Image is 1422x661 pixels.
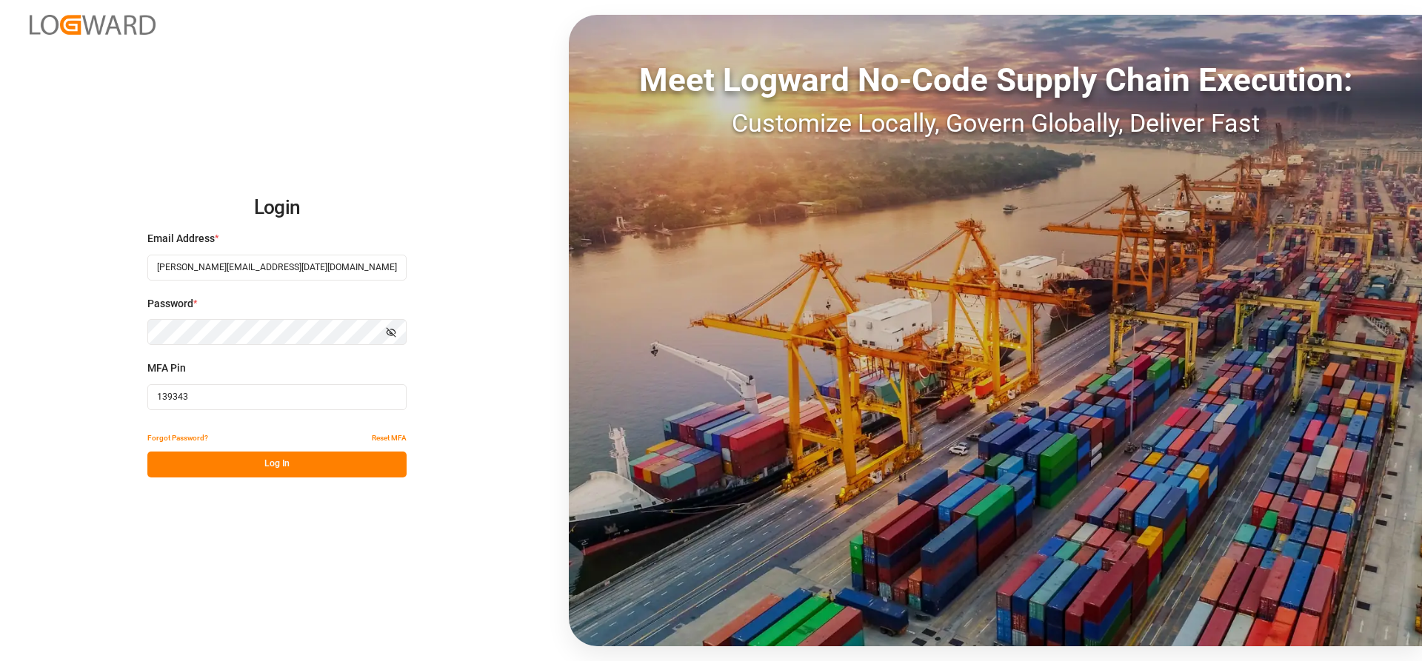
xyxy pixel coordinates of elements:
h2: Login [147,184,407,232]
img: Logward_new_orange.png [30,15,156,35]
input: Enter your email [147,255,407,281]
div: Customize Locally, Govern Globally, Deliver Fast [569,104,1422,142]
span: Password [147,296,193,312]
button: Log In [147,452,407,477]
button: Reset MFA [372,426,407,452]
span: Email Address [147,231,215,246]
span: MFA Pin [147,360,186,376]
button: Forgot Password? [147,426,208,452]
div: Meet Logward No-Code Supply Chain Execution: [569,56,1422,104]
